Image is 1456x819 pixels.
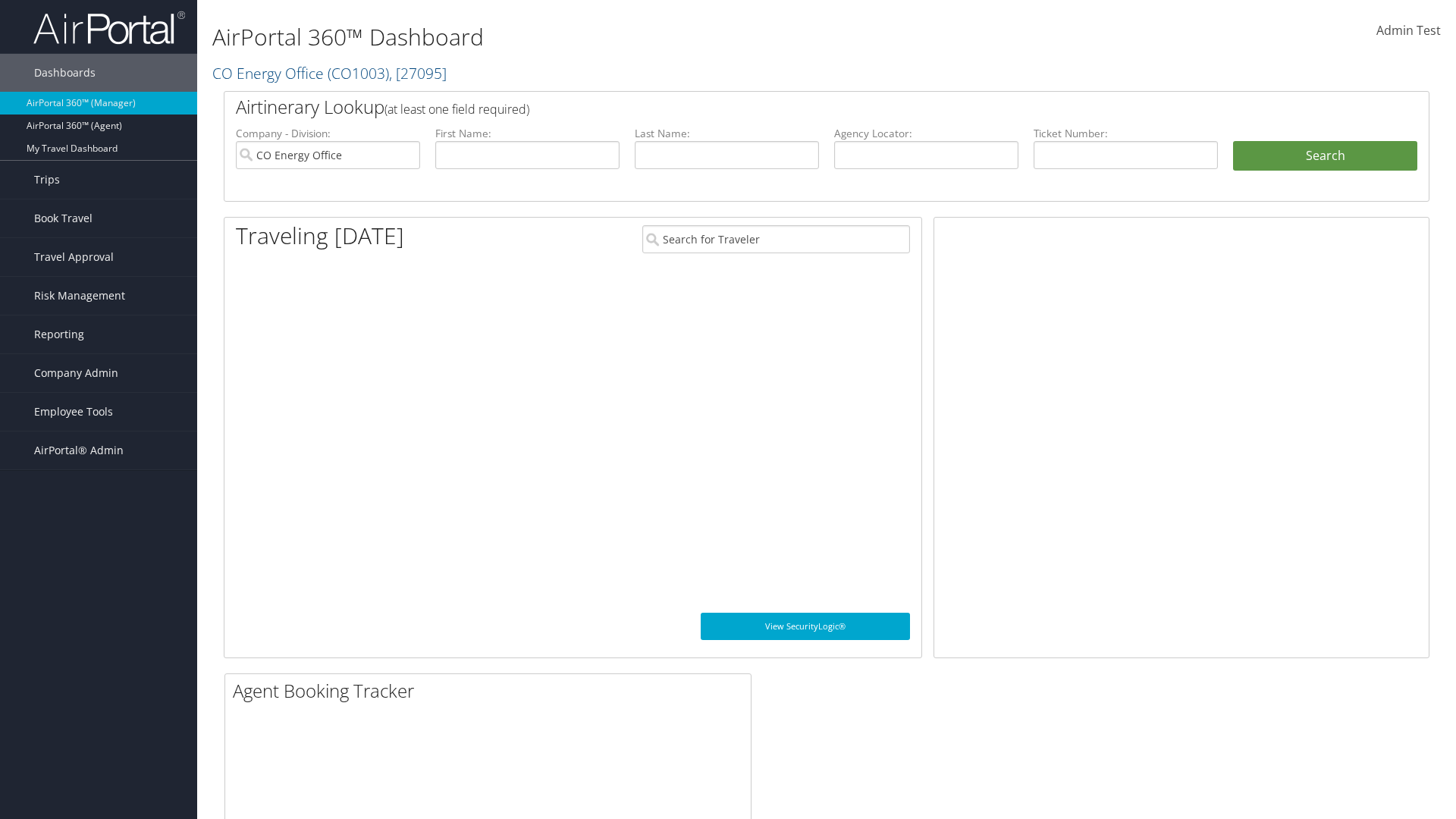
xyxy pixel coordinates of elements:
[34,54,96,92] span: Dashboards
[1233,141,1417,171] button: Search
[389,63,447,83] span: , [ 27095 ]
[701,613,910,640] a: View SecurityLogic®
[328,63,389,83] span: ( CO1003 )
[1376,8,1441,55] a: Admin Test
[236,220,404,252] h1: Traveling [DATE]
[1034,126,1218,141] label: Ticket Number:
[212,63,447,83] a: CO Energy Office
[642,225,910,253] input: Search for Traveler
[34,277,125,315] span: Risk Management
[33,10,185,45] img: airportal-logo.png
[212,21,1031,53] h1: AirPortal 360™ Dashboard
[236,126,420,141] label: Company - Division:
[236,94,1317,120] h2: Airtinerary Lookup
[435,126,620,141] label: First Name:
[34,161,60,199] span: Trips
[34,315,84,353] span: Reporting
[233,678,751,704] h2: Agent Booking Tracker
[1376,22,1441,39] span: Admin Test
[34,354,118,392] span: Company Admin
[635,126,819,141] label: Last Name:
[34,431,124,469] span: AirPortal® Admin
[34,199,93,237] span: Book Travel
[384,101,529,118] span: (at least one field required)
[34,393,113,431] span: Employee Tools
[834,126,1018,141] label: Agency Locator:
[34,238,114,276] span: Travel Approval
